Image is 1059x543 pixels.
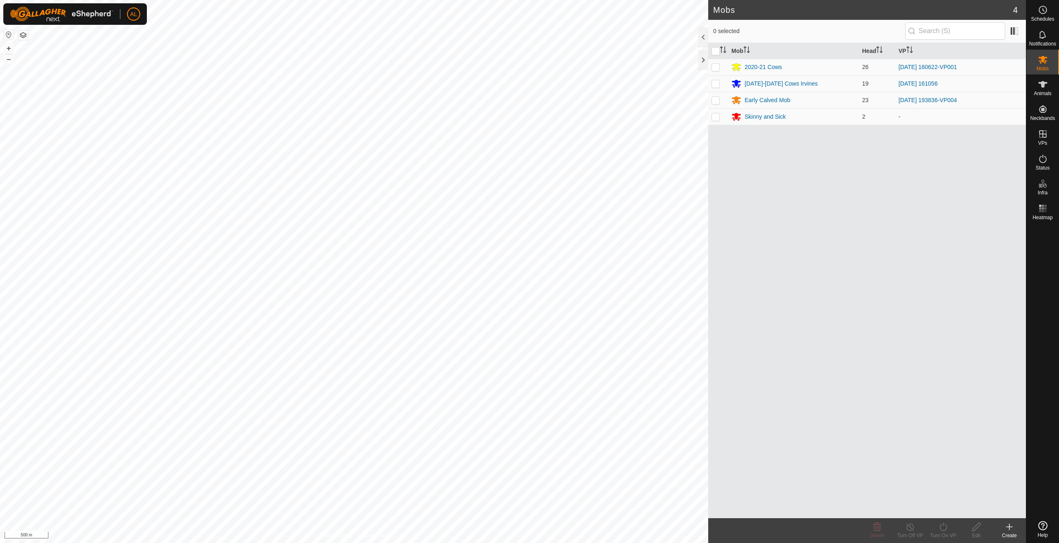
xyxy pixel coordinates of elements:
[745,96,791,105] div: Early Calved Mob
[898,64,957,70] a: [DATE] 160622-VP001
[1026,518,1059,541] a: Help
[1038,141,1047,146] span: VPs
[898,97,957,103] a: [DATE] 193836-VP004
[1035,165,1049,170] span: Status
[713,5,1013,15] h2: Mobs
[862,80,869,87] span: 19
[713,27,905,36] span: 0 selected
[993,532,1026,539] div: Create
[905,22,1005,40] input: Search (S)
[4,54,14,64] button: –
[1037,533,1048,538] span: Help
[927,532,960,539] div: Turn On VP
[745,79,818,88] div: [DATE]-[DATE] Cows Irvines
[862,64,869,70] span: 26
[130,10,137,19] span: AL
[1037,66,1049,71] span: Mobs
[321,532,352,540] a: Privacy Policy
[870,533,884,538] span: Delete
[1030,116,1055,121] span: Neckbands
[18,30,28,40] button: Map Layers
[960,532,993,539] div: Edit
[362,532,387,540] a: Contact Us
[859,43,895,59] th: Head
[1037,190,1047,195] span: Infra
[4,43,14,53] button: +
[10,7,113,22] img: Gallagher Logo
[728,43,859,59] th: Mob
[876,48,883,54] p-sorticon: Activate to sort
[1013,4,1018,16] span: 4
[862,113,865,120] span: 2
[895,108,1026,125] td: -
[894,532,927,539] div: Turn Off VP
[1033,215,1053,220] span: Heatmap
[743,48,750,54] p-sorticon: Activate to sort
[745,112,786,121] div: Skinny and Sick
[745,63,782,72] div: 2020-21 Cows
[862,97,869,103] span: 23
[720,48,726,54] p-sorticon: Activate to sort
[1034,91,1052,96] span: Animals
[4,30,14,40] button: Reset Map
[906,48,913,54] p-sorticon: Activate to sort
[895,43,1026,59] th: VP
[1029,41,1056,46] span: Notifications
[898,80,938,87] a: [DATE] 161056
[1031,17,1054,22] span: Schedules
